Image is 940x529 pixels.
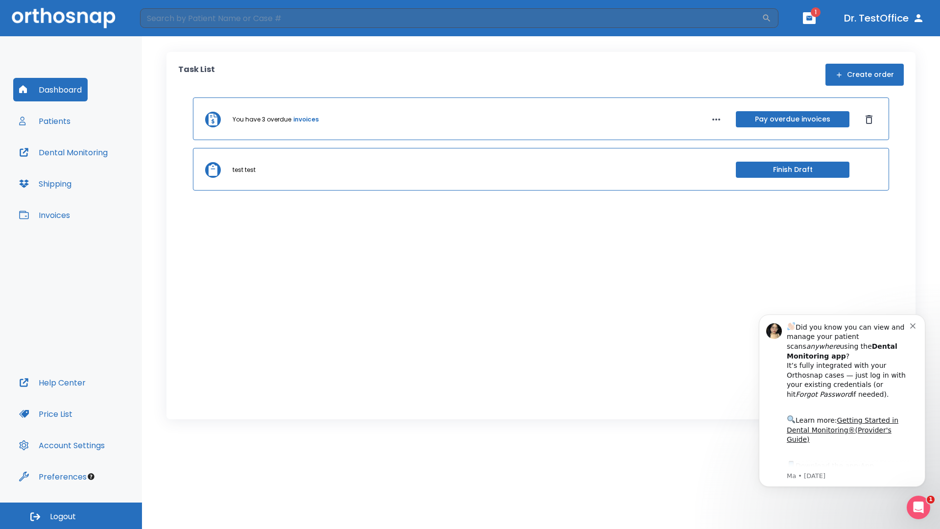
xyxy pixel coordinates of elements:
[811,7,821,17] span: 1
[840,9,928,27] button: Dr. TestOffice
[13,78,88,101] button: Dashboard
[233,115,291,124] p: You have 3 overdue
[736,162,849,178] button: Finish Draft
[927,496,935,504] span: 1
[12,8,116,28] img: Orthosnap
[861,112,877,127] button: Dismiss
[13,172,77,195] button: Shipping
[825,64,904,86] button: Create order
[87,472,95,481] div: Tooltip anchor
[233,166,256,174] p: test test
[13,371,92,394] button: Help Center
[13,433,111,457] button: Account Settings
[736,111,849,127] button: Pay overdue invoices
[178,64,215,86] p: Task List
[13,203,76,227] button: Invoices
[13,109,76,133] button: Patients
[907,496,930,519] iframe: Intercom live chat
[13,402,78,426] button: Price List
[140,8,762,28] input: Search by Patient Name or Case #
[744,302,940,524] iframe: Intercom notifications message
[293,115,319,124] a: invoices
[13,465,93,488] button: Preferences
[50,511,76,522] span: Logout
[13,141,114,164] button: Dental Monitoring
